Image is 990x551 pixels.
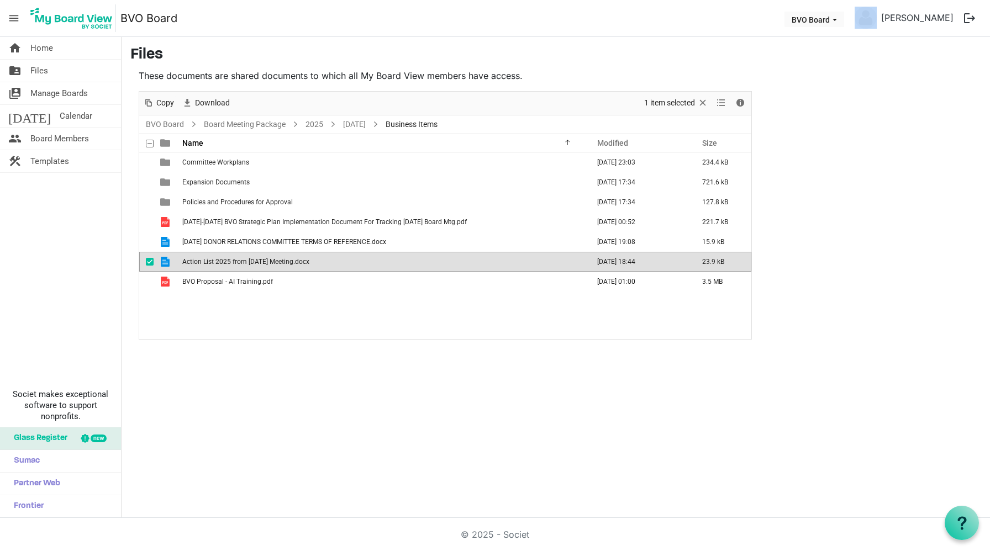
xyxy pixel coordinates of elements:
[120,7,177,29] a: BVO Board
[643,96,696,110] span: 1 item selected
[154,272,179,292] td: is template cell column header type
[586,252,691,272] td: September 20, 2025 18:44 column header Modified
[30,60,48,82] span: Files
[691,192,751,212] td: 127.8 kB is template cell column header Size
[691,252,751,272] td: 23.9 kB is template cell column header Size
[91,435,107,442] div: new
[3,8,24,29] span: menu
[154,252,179,272] td: is template cell column header type
[182,178,250,186] span: Expansion Documents
[178,92,234,115] div: Download
[8,473,60,495] span: Partner Web
[144,118,186,131] a: BVO Board
[182,238,386,246] span: [DATE] DONOR RELATIONS COMMITTEE TERMS OF REFERENCE.docx
[139,212,154,232] td: checkbox
[461,529,529,540] a: © 2025 - Societ
[130,46,981,65] h3: Files
[182,258,309,266] span: Action List 2025 from [DATE] Meeting.docx
[155,96,175,110] span: Copy
[27,4,120,32] a: My Board View Logo
[8,105,51,127] span: [DATE]
[139,252,154,272] td: checkbox
[139,152,154,172] td: checkbox
[182,218,467,226] span: [DATE]-[DATE] BVO Strategic Plan Implementation Document For Tracking [DATE] Board Mtg.pdf
[586,172,691,192] td: September 24, 2025 17:34 column header Modified
[8,150,22,172] span: construction
[691,272,751,292] td: 3.5 MB is template cell column header Size
[586,232,691,252] td: September 12, 2025 19:08 column header Modified
[586,212,691,232] td: September 23, 2025 00:52 column header Modified
[877,7,958,29] a: [PERSON_NAME]
[141,96,176,110] button: Copy
[383,118,440,131] span: Business Items
[5,389,116,422] span: Societ makes exceptional software to support nonprofits.
[733,96,748,110] button: Details
[586,272,691,292] td: September 19, 2025 01:00 column header Modified
[8,128,22,150] span: people
[154,212,179,232] td: is template cell column header type
[27,4,116,32] img: My Board View Logo
[691,152,751,172] td: 234.4 kB is template cell column header Size
[139,172,154,192] td: checkbox
[597,139,628,147] span: Modified
[784,12,844,27] button: BVO Board dropdownbutton
[714,96,728,110] button: View dropdownbutton
[182,139,203,147] span: Name
[179,252,586,272] td: Action List 2025 from August 28, 2025 Meeting.docx is template cell column header Name
[30,128,89,150] span: Board Members
[139,69,752,82] p: These documents are shared documents to which all My Board View members have access.
[691,232,751,252] td: 15.9 kB is template cell column header Size
[179,152,586,172] td: Committee Workplans is template cell column header Name
[303,118,325,131] a: 2025
[179,212,586,232] td: 2024-2027 BVO Strategic Plan Implementation Document For Tracking Sept 25 2025 Board Mtg.pdf is t...
[958,7,981,30] button: logout
[194,96,231,110] span: Download
[8,495,44,517] span: Frontier
[8,37,22,59] span: home
[8,450,40,472] span: Sumac
[179,192,586,212] td: Policies and Procedures for Approval is template cell column header Name
[139,92,178,115] div: Copy
[182,278,273,285] span: BVO Proposal - AI Training.pdf
[179,232,586,252] td: 2025 SEPTEMBER DONOR RELATIONS COMMITTEE TERMS OF REFERENCE.docx is template cell column header Name
[691,172,751,192] td: 721.6 kB is template cell column header Size
[179,272,586,292] td: BVO Proposal - AI Training.pdf is template cell column header Name
[586,152,691,172] td: September 24, 2025 23:03 column header Modified
[179,172,586,192] td: Expansion Documents is template cell column header Name
[139,272,154,292] td: checkbox
[154,172,179,192] td: is template cell column header type
[30,82,88,104] span: Manage Boards
[8,60,22,82] span: folder_shared
[60,105,92,127] span: Calendar
[8,82,22,104] span: switch_account
[712,92,731,115] div: View
[139,192,154,212] td: checkbox
[691,212,751,232] td: 221.7 kB is template cell column header Size
[139,232,154,252] td: checkbox
[731,92,750,115] div: Details
[586,192,691,212] td: September 24, 2025 17:34 column header Modified
[640,92,712,115] div: Clear selection
[182,198,293,206] span: Policies and Procedures for Approval
[702,139,717,147] span: Size
[202,118,288,131] a: Board Meeting Package
[154,192,179,212] td: is template cell column header type
[341,118,368,131] a: [DATE]
[154,232,179,252] td: is template cell column header type
[30,150,69,172] span: Templates
[30,37,53,59] span: Home
[8,427,67,449] span: Glass Register
[643,96,710,110] button: Selection
[180,96,232,110] button: Download
[182,158,249,166] span: Committee Workplans
[154,152,179,172] td: is template cell column header type
[855,7,877,29] img: no-profile-picture.svg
